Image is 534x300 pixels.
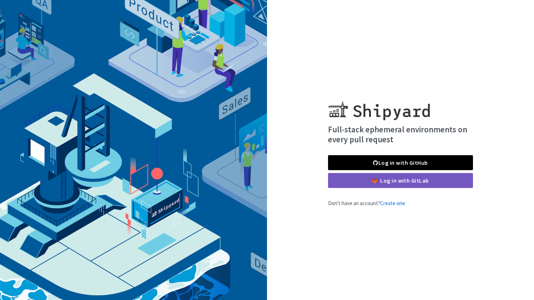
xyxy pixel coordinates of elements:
[372,178,377,183] img: gitlab-color.svg
[328,92,430,120] img: Shipyard logo
[328,200,405,207] span: Don't have an account?
[380,200,405,207] a: Create one
[328,173,473,188] a: Log in with GitLab
[328,124,473,144] h4: Full-stack ephemeral environments on every pull request
[328,155,473,170] a: Log in with GitHub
